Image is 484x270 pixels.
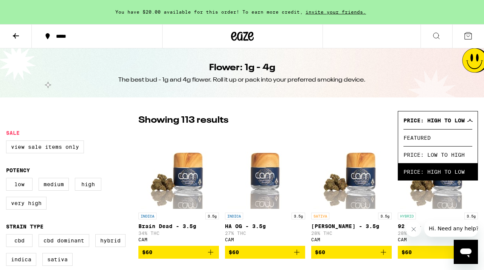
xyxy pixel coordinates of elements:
button: Add to bag [398,246,478,259]
label: CBD [6,234,33,247]
p: 3.5g [464,213,478,219]
legend: Sale [6,130,20,136]
p: 92 OG - 3.5g [398,223,478,229]
div: CAM [398,237,478,242]
label: High [75,178,101,191]
div: CAM [225,237,306,242]
iframe: Button to launch messaging window [454,240,478,264]
p: INDICA [138,213,157,219]
a: Open page for Jack Herer - 3.5g from CAM [311,133,392,246]
legend: Potency [6,167,30,173]
p: 3.5g [205,213,219,219]
iframe: Message from company [424,220,478,237]
p: [PERSON_NAME] - 3.5g [311,223,392,229]
label: Sativa [42,253,73,266]
span: $60 [315,249,325,255]
p: 3.5g [292,213,305,219]
span: You have $20.00 available for this order! To earn more credit, [115,9,303,14]
label: Indica [6,253,36,266]
span: invite your friends. [303,9,369,14]
span: Price: High to Low [403,117,465,123]
p: 34% THC [138,231,219,236]
div: CAM [311,237,392,242]
label: Very High [6,197,47,210]
p: HA OG - 3.5g [225,223,306,229]
img: CAM - Brain Dead - 3.5g [141,133,216,209]
legend: Strain Type [6,224,43,230]
label: Hybrid [95,234,126,247]
p: 28% THC [398,231,478,236]
div: CAM [138,237,219,242]
p: Brain Dead - 3.5g [138,223,219,229]
button: Add to bag [138,246,219,259]
div: The best bud - 1g and 4g flower. Roll it up or pack into your preferred smoking device. [118,76,366,84]
span: Price: Low to High [403,146,472,163]
a: Open page for 92 OG - 3.5g from CAM [398,133,478,246]
span: $60 [229,249,239,255]
label: Low [6,178,33,191]
p: INDICA [225,213,243,219]
span: $60 [402,249,412,255]
label: CBD Dominant [39,234,89,247]
p: Showing 113 results [138,114,228,127]
button: Add to bag [225,246,306,259]
a: Open page for Brain Dead - 3.5g from CAM [138,133,219,246]
a: Open page for HA OG - 3.5g from CAM [225,133,306,246]
h1: Flower: 1g - 4g [209,62,275,74]
p: HYBRID [398,213,416,219]
span: $60 [142,249,152,255]
label: View Sale Items Only [6,140,84,153]
p: 28% THC [311,231,392,236]
span: Featured [403,129,472,146]
p: 3.5g [378,213,392,219]
span: Price: High to Low [403,163,472,180]
iframe: Close message [406,222,421,237]
label: Medium [39,178,69,191]
img: CAM - Jack Herer - 3.5g [313,133,389,209]
p: SATIVA [311,213,329,219]
p: 27% THC [225,231,306,236]
img: CAM - HA OG - 3.5g [227,133,303,209]
button: Add to bag [311,246,392,259]
span: Hi. Need any help? [5,5,54,11]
